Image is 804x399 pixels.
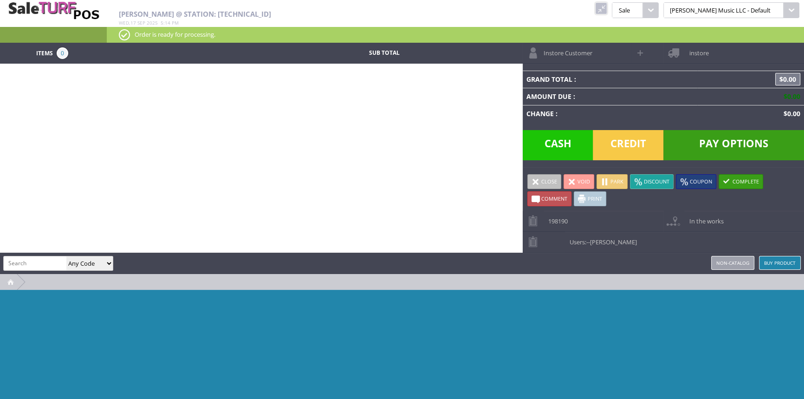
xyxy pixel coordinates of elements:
[588,238,637,246] span: -[PERSON_NAME]
[523,105,698,122] td: Change :
[630,174,674,189] a: Discount
[564,174,594,189] a: Void
[586,238,588,246] span: -
[527,174,561,189] a: Close
[137,20,145,26] span: Sep
[119,20,179,26] span: , :
[759,256,801,270] a: Buy Product
[523,88,698,105] td: Amount Due :
[719,174,763,189] a: Complete
[593,130,663,160] span: Credit
[775,73,800,85] span: $0.00
[119,20,129,26] span: Wed
[313,47,454,59] td: Sub Total
[119,29,792,39] p: Order is ready for processing.
[172,20,179,26] span: pm
[780,109,800,118] span: $0.00
[4,256,66,270] input: Search
[663,2,784,18] span: [PERSON_NAME] Music LLC - Default
[676,174,716,189] a: Coupon
[36,47,53,58] span: Items
[130,20,136,26] span: 17
[612,2,642,18] span: Sale
[597,174,628,189] a: Park
[165,20,170,26] span: 14
[541,195,567,202] span: Comment
[684,43,708,57] span: instore
[147,20,158,26] span: 2025
[780,92,800,101] span: $0.00
[711,256,754,270] a: Non-catalog
[539,43,592,57] span: Instore Customer
[565,232,637,246] span: Users:
[523,71,698,88] td: Grand Total :
[684,211,723,225] span: In the works
[161,20,163,26] span: 5
[544,211,568,225] span: 198190
[523,130,593,160] span: Cash
[574,191,606,206] a: Print
[57,47,68,59] span: 0
[119,10,521,18] h2: [PERSON_NAME] @ Station: [TECHNICAL_ID]
[663,130,804,160] span: Pay Options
